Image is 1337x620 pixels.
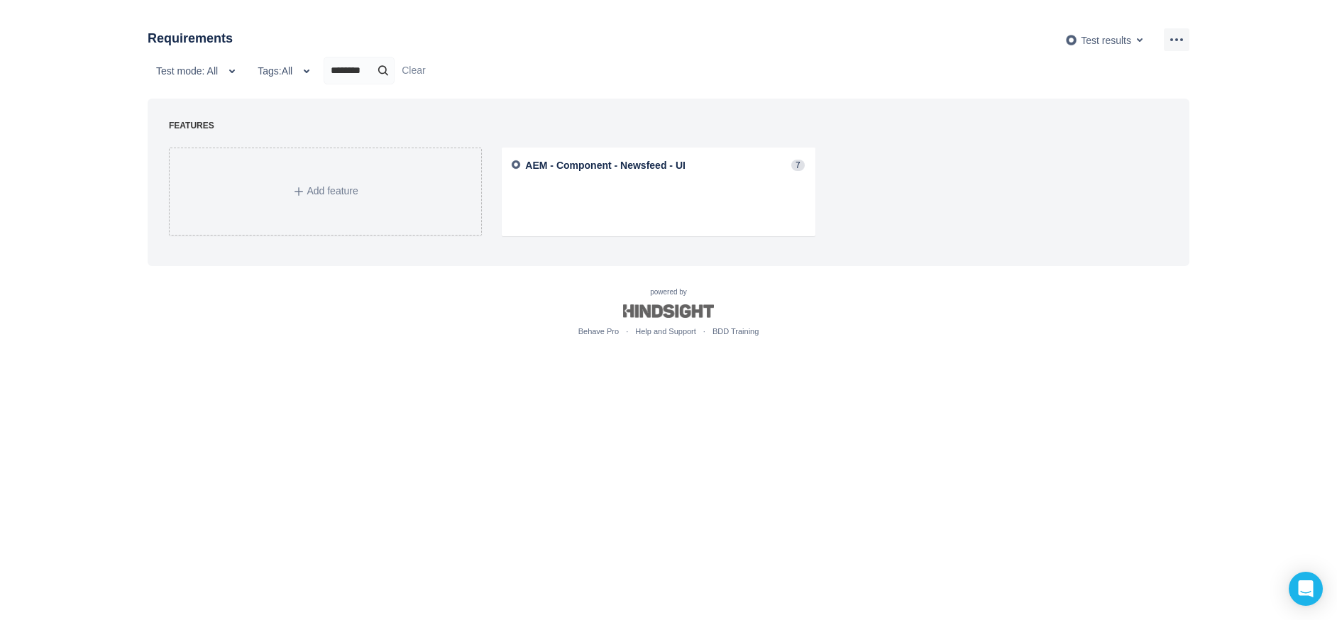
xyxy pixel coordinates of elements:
[169,120,1157,132] div: FEATURES
[169,148,482,236] a: Add icon Add feature
[258,60,292,82] span: Tags: All
[307,185,358,196] span: Add feature
[635,327,696,336] a: Help and Support
[509,160,521,170] img: AgwABIgr006M16MAAAAASUVORK5CYII=
[156,60,218,82] span: Test mode: All
[712,327,759,336] a: BDD Training
[249,60,324,82] button: Tags:All
[1168,31,1185,48] span: more
[402,65,425,76] a: Clear
[525,160,686,171] a: AEM - Component - Newsfeed - UI
[148,60,249,82] button: Test mode: All
[136,287,1201,338] div: powered by
[293,186,304,197] span: Add icon
[791,160,805,171] span: 7
[1289,572,1323,606] div: Open Intercom Messenger
[1065,34,1077,46] img: AgwABIgr006M16MAAAAASUVORK5CYII=
[578,327,619,336] a: Behave Pro
[1057,28,1157,51] button: Test results
[1081,34,1131,45] span: Test results
[375,64,392,77] span: search icon
[148,28,233,48] h3: Requirements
